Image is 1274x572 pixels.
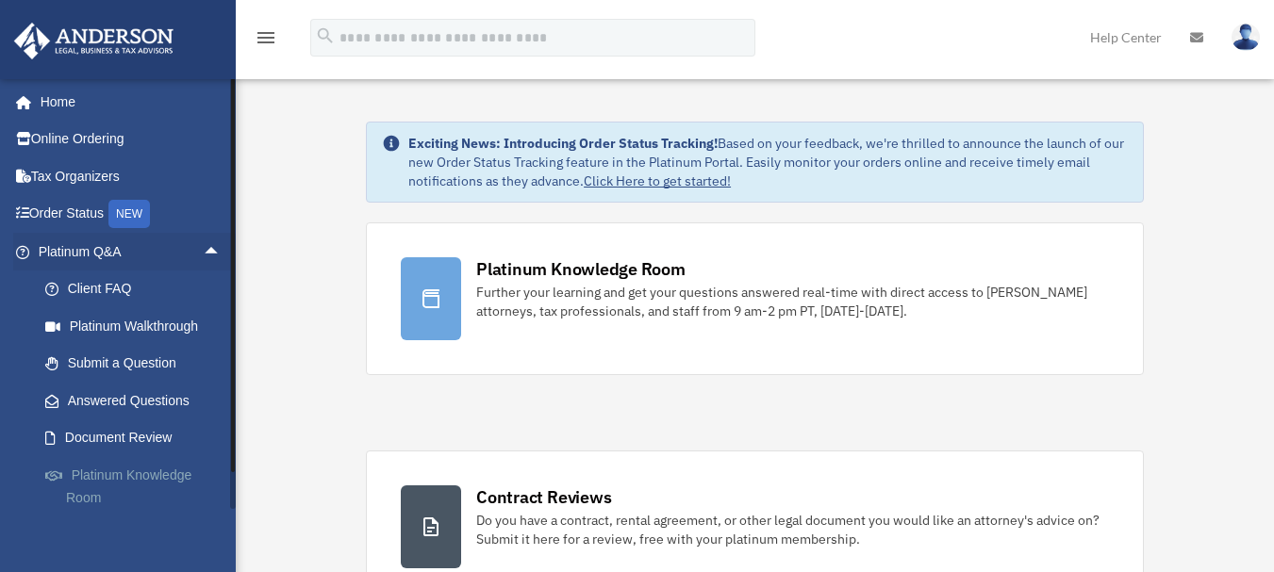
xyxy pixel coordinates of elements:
[13,233,250,270] a: Platinum Q&Aarrow_drop_up
[13,83,240,121] a: Home
[26,419,250,457] a: Document Review
[315,25,336,46] i: search
[255,33,277,49] a: menu
[476,511,1109,548] div: Do you have a contract, rental agreement, or other legal document you would like an attorney's ad...
[13,195,250,234] a: Order StatusNEW
[26,382,250,419] a: Answered Questions
[26,270,250,308] a: Client FAQ
[476,485,611,509] div: Contract Reviews
[255,26,277,49] i: menu
[1232,24,1260,51] img: User Pic
[584,172,731,189] a: Click Here to get started!
[26,307,250,345] a: Platinum Walkthrough
[408,135,718,152] strong: Exciting News: Introducing Order Status Tracking!
[108,200,150,228] div: NEW
[13,157,250,195] a: Tax Organizers
[366,222,1144,375] a: Platinum Knowledge Room Further your learning and get your questions answered real-time with dire...
[408,134,1128,190] div: Based on your feedback, we're thrilled to announce the launch of our new Order Status Tracking fe...
[203,233,240,271] span: arrow_drop_up
[8,23,179,59] img: Anderson Advisors Platinum Portal
[476,257,686,281] div: Platinum Knowledge Room
[26,345,250,383] a: Submit a Question
[26,456,250,516] a: Platinum Knowledge Room
[13,121,250,158] a: Online Ordering
[476,283,1109,320] div: Further your learning and get your questions answered real-time with direct access to [PERSON_NAM...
